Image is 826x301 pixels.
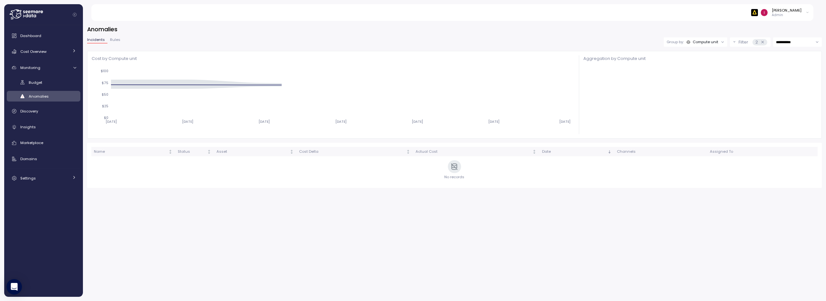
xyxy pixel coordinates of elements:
[182,119,193,123] tspan: [DATE]
[217,149,288,155] div: Asset
[297,147,413,156] th: Cost DeltaNot sorted
[416,149,531,155] div: Actual Cost
[214,147,297,156] th: AssetNot sorted
[730,37,771,47] button: Filter2
[91,147,175,156] th: NameNot sorted
[7,45,80,58] a: Cost Overview
[178,149,206,155] div: Status
[772,13,801,17] p: Admin
[693,39,718,44] div: Compute unit
[94,149,167,155] div: Name
[87,38,105,42] span: Incidents
[532,150,537,154] div: Not sorted
[20,49,46,54] span: Cost Overview
[168,150,173,154] div: Not sorted
[289,150,294,154] div: Not sorted
[559,119,570,123] tspan: [DATE]
[772,8,801,13] div: [PERSON_NAME]
[101,69,108,73] tspan: $100
[406,150,410,154] div: Not sorted
[667,39,684,44] p: Group by:
[87,25,822,33] h3: Anomalies
[102,81,108,85] tspan: $75
[7,152,80,165] a: Domains
[761,9,768,16] img: ACg8ocKLuhHFaZBJRg6H14Zm3JrTaqN1bnDy5ohLcNYWE-rfMITsOg=s96-c
[7,91,80,102] a: Anomalies
[20,109,38,114] span: Discovery
[258,119,270,123] tspan: [DATE]
[7,29,80,42] a: Dashboard
[7,77,80,88] a: Budget
[335,119,346,123] tspan: [DATE]
[92,55,574,62] p: Cost by Compute unit
[71,12,79,17] button: Collapse navigation
[299,149,405,155] div: Cost Delta
[7,121,80,133] a: Insights
[755,39,758,45] p: 2
[105,119,116,123] tspan: [DATE]
[29,94,49,99] span: Anomalies
[29,80,42,85] span: Budget
[102,104,108,108] tspan: $25
[607,150,612,154] div: Sorted descending
[7,137,80,150] a: Marketplace
[20,140,43,145] span: Marketplace
[7,172,80,185] a: Settings
[20,176,36,181] span: Settings
[102,92,108,96] tspan: $50
[20,156,37,161] span: Domains
[175,147,214,156] th: StatusNot sorted
[617,149,704,155] div: Channels
[413,147,539,156] th: Actual CostNot sorted
[710,149,815,155] div: Assigned To
[7,105,80,118] a: Discovery
[20,65,40,70] span: Monitoring
[412,119,423,123] tspan: [DATE]
[20,124,36,130] span: Insights
[542,149,607,155] div: Date
[207,150,211,154] div: Not sorted
[488,119,499,123] tspan: [DATE]
[751,9,758,16] img: 6628aa71fabf670d87b811be.PNG
[583,55,817,62] p: Aggregation by Compute unit
[20,33,41,38] span: Dashboard
[539,147,614,156] th: DateSorted descending
[7,61,80,74] a: Monitoring
[110,38,120,42] span: Rules
[104,116,108,120] tspan: $0
[6,279,22,295] div: Open Intercom Messenger
[739,39,748,45] p: Filter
